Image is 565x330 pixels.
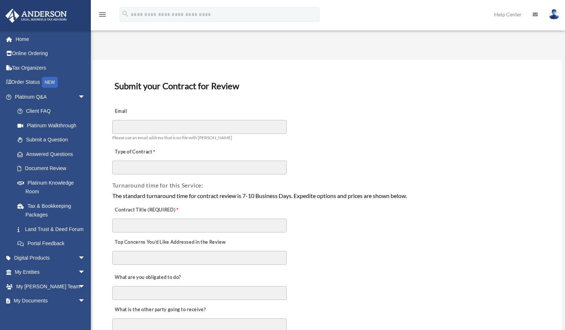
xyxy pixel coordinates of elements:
[10,176,96,199] a: Platinum Knowledge Room
[5,279,96,294] a: My [PERSON_NAME] Teamarrow_drop_down
[98,13,107,19] a: menu
[78,279,93,294] span: arrow_drop_down
[112,273,185,283] label: What are you obligated to do?
[10,133,96,147] a: Submit a Question
[112,106,185,116] label: Email
[98,10,107,19] i: menu
[112,135,232,140] span: Please use an email address that is on file with [PERSON_NAME]
[10,104,96,119] a: Client FAQ
[5,32,96,46] a: Home
[10,236,96,251] a: Portal Feedback
[5,75,96,90] a: Order StatusNEW
[10,199,96,222] a: Tax & Bookkeeping Packages
[112,182,203,189] span: Turnaround time for this Service:
[10,222,96,236] a: Land Trust & Deed Forum
[10,147,96,161] a: Answered Questions
[112,147,185,157] label: Type of Contract
[112,191,542,201] div: The standard turnaround time for contract review is 7-10 Business Days. Expedite options and pric...
[78,265,93,280] span: arrow_drop_down
[5,46,96,61] a: Online Ordering
[78,251,93,265] span: arrow_drop_down
[112,205,185,215] label: Contract Title (REQUIRED)
[549,9,560,20] img: User Pic
[112,238,228,248] label: Top Concerns You’d Like Addressed in the Review
[42,77,58,88] div: NEW
[78,294,93,309] span: arrow_drop_down
[10,161,93,176] a: Document Review
[5,90,96,104] a: Platinum Q&Aarrow_drop_down
[112,305,208,315] label: What is the other party going to receive?
[78,90,93,104] span: arrow_drop_down
[112,78,543,94] h3: Submit your Contract for Review
[10,118,96,133] a: Platinum Walkthrough
[5,61,96,75] a: Tax Organizers
[3,9,69,23] img: Anderson Advisors Platinum Portal
[5,294,96,308] a: My Documentsarrow_drop_down
[5,265,96,280] a: My Entitiesarrow_drop_down
[121,10,129,18] i: search
[5,251,96,265] a: Digital Productsarrow_drop_down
